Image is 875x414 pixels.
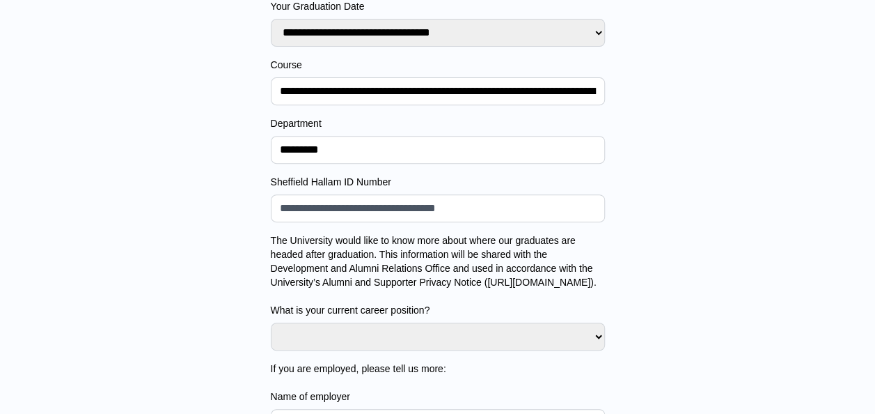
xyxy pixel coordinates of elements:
label: The University would like to know more about where our graduates are headed after graduation. Thi... [271,233,605,317]
label: If you are employed, please tell us more: Name of employer [271,362,605,404]
label: Course [271,58,605,72]
label: Department [271,116,605,130]
label: Sheffield Hallam ID Number [271,175,605,189]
